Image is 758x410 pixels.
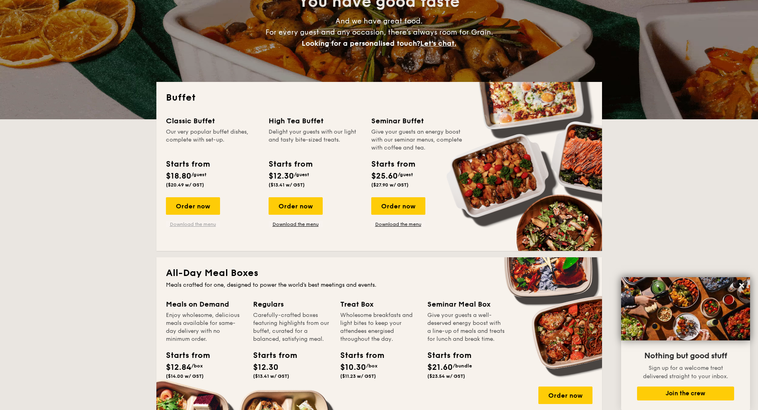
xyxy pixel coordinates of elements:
[269,158,312,170] div: Starts from
[637,387,734,400] button: Join the crew
[371,115,464,126] div: Seminar Buffet
[420,39,456,48] span: Let's chat.
[253,311,331,343] div: Carefully-crafted boxes featuring highlights from our buffet, curated for a balanced, satisfying ...
[269,115,362,126] div: High Tea Buffet
[253,373,289,379] span: ($13.41 w/ GST)
[340,363,366,372] span: $10.30
[427,311,505,343] div: Give your guests a well-deserved energy boost with a line-up of meals and treats for lunch and br...
[643,365,728,380] span: Sign up for a welcome treat delivered straight to your inbox.
[294,172,309,177] span: /guest
[166,158,209,170] div: Starts from
[269,171,294,181] span: $12.30
[166,373,204,379] span: ($14.00 w/ GST)
[191,172,207,177] span: /guest
[427,373,465,379] span: ($23.54 w/ GST)
[644,351,727,361] span: Nothing but good stuff
[427,299,505,310] div: Seminar Meal Box
[735,279,748,292] button: Close
[166,311,244,343] div: Enjoy wholesome, delicious meals available for same-day delivery with no minimum order.
[191,363,203,369] span: /box
[269,182,305,188] span: ($13.41 w/ GST)
[427,350,463,361] div: Starts from
[366,363,378,369] span: /box
[269,221,323,227] a: Download the menu
[340,350,376,361] div: Starts from
[166,91,592,104] h2: Buffet
[265,17,493,48] span: And we have great food. For every guest and any occasion, there’s always room for Grain.
[166,171,191,181] span: $18.80
[253,363,279,372] span: $12.30
[371,158,415,170] div: Starts from
[621,277,750,340] img: DSC07876-Edit02-Large.jpeg
[453,363,472,369] span: /bundle
[253,350,289,361] div: Starts from
[166,182,204,188] span: ($20.49 w/ GST)
[166,128,259,152] div: Our very popular buffet dishes, complete with set-up.
[166,299,244,310] div: Meals on Demand
[340,299,418,310] div: Treat Box
[371,182,409,188] span: ($27.90 w/ GST)
[269,128,362,152] div: Delight your guests with our light and tasty bite-sized treats.
[427,363,453,372] span: $21.60
[166,363,191,372] span: $12.84
[340,373,376,379] span: ($11.23 w/ GST)
[340,311,418,343] div: Wholesome breakfasts and light bites to keep your attendees energised throughout the day.
[253,299,331,310] div: Regulars
[371,171,398,181] span: $25.60
[166,221,220,227] a: Download the menu
[371,197,425,215] div: Order now
[166,197,220,215] div: Order now
[166,350,202,361] div: Starts from
[538,387,592,404] div: Order now
[166,115,259,126] div: Classic Buffet
[302,39,420,48] span: Looking for a personalised touch?
[371,221,425,227] a: Download the menu
[166,281,592,289] div: Meals crafted for one, designed to power the world's best meetings and events.
[371,128,464,152] div: Give your guests an energy boost with our seminar menus, complete with coffee and tea.
[398,172,413,177] span: /guest
[166,267,592,280] h2: All-Day Meal Boxes
[269,197,323,215] div: Order now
